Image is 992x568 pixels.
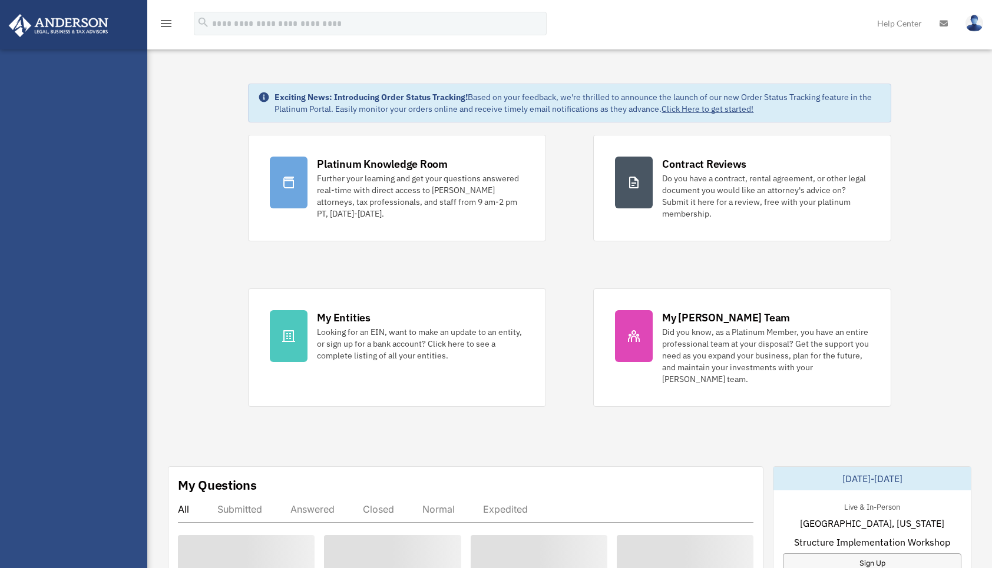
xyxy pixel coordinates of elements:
[317,310,370,325] div: My Entities
[662,310,790,325] div: My [PERSON_NAME] Team
[800,516,944,530] span: [GEOGRAPHIC_DATA], [US_STATE]
[662,172,869,220] div: Do you have a contract, rental agreement, or other legal document you would like an attorney's ad...
[248,135,546,241] a: Platinum Knowledge Room Further your learning and get your questions answered real-time with dire...
[662,157,746,171] div: Contract Reviews
[275,92,468,102] strong: Exciting News: Introducing Order Status Tracking!
[197,16,210,29] i: search
[317,157,448,171] div: Platinum Knowledge Room
[422,503,455,515] div: Normal
[159,21,173,31] a: menu
[662,326,869,385] div: Did you know, as a Platinum Member, you have an entire professional team at your disposal? Get th...
[275,91,881,115] div: Based on your feedback, we're thrilled to announce the launch of our new Order Status Tracking fe...
[178,503,189,515] div: All
[248,288,546,407] a: My Entities Looking for an EIN, want to make an update to an entity, or sign up for a bank accoun...
[159,16,173,31] i: menu
[483,503,528,515] div: Expedited
[217,503,262,515] div: Submitted
[363,503,394,515] div: Closed
[5,14,112,37] img: Anderson Advisors Platinum Portal
[773,467,971,490] div: [DATE]-[DATE]
[290,503,335,515] div: Answered
[317,326,524,361] div: Looking for an EIN, want to make an update to an entity, or sign up for a bank account? Click her...
[178,476,257,494] div: My Questions
[593,135,891,241] a: Contract Reviews Do you have a contract, rental agreement, or other legal document you would like...
[662,104,753,114] a: Click Here to get started!
[593,288,891,407] a: My [PERSON_NAME] Team Did you know, as a Platinum Member, you have an entire professional team at...
[965,15,983,32] img: User Pic
[317,172,524,220] div: Further your learning and get your questions answered real-time with direct access to [PERSON_NAM...
[835,500,910,512] div: Live & In-Person
[794,535,950,549] span: Structure Implementation Workshop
